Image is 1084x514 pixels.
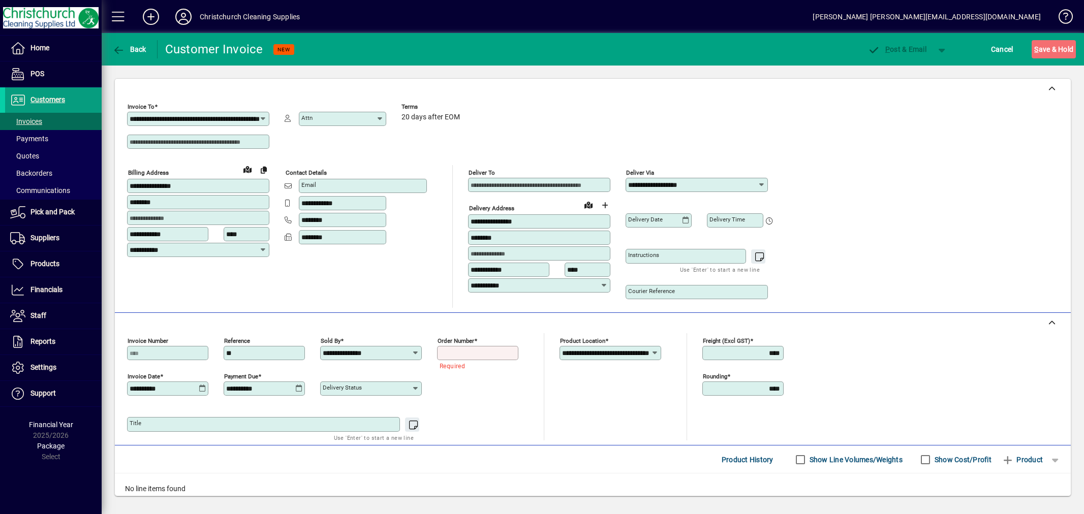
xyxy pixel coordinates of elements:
[30,234,59,242] span: Suppliers
[30,311,46,319] span: Staff
[5,226,102,251] a: Suppliers
[30,260,59,268] span: Products
[628,287,675,295] mat-label: Courier Reference
[703,337,750,344] mat-label: Freight (excl GST)
[334,432,414,443] mat-hint: Use 'Enter' to start a new line
[862,40,932,58] button: Post & Email
[30,208,75,216] span: Pick and Pack
[401,113,460,121] span: 20 days after EOM
[597,197,613,213] button: Choose address
[438,337,474,344] mat-label: Order number
[30,337,55,345] span: Reports
[10,186,70,195] span: Communications
[10,117,42,125] span: Invoices
[5,329,102,355] a: Reports
[5,182,102,199] a: Communications
[1051,2,1071,35] a: Knowledge Base
[239,161,256,177] a: View on map
[301,114,313,121] mat-label: Attn
[110,40,149,58] button: Back
[321,337,340,344] mat-label: Sold by
[115,473,1071,504] div: No line items found
[30,363,56,371] span: Settings
[1034,41,1073,57] span: ave & Hold
[401,104,462,110] span: Terms
[135,8,167,26] button: Add
[165,41,263,57] div: Customer Invoice
[323,384,362,391] mat-label: Delivery status
[1034,45,1038,53] span: S
[130,420,141,427] mat-label: Title
[885,45,890,53] span: P
[722,452,773,468] span: Product History
[5,147,102,165] a: Quotes
[10,152,39,160] span: Quotes
[1002,452,1043,468] span: Product
[256,162,272,178] button: Copy to Delivery address
[680,264,760,275] mat-hint: Use 'Enter' to start a new line
[128,373,160,380] mat-label: Invoice date
[5,200,102,225] a: Pick and Pack
[30,70,44,78] span: POS
[868,45,926,53] span: ost & Email
[112,45,146,53] span: Back
[709,216,745,223] mat-label: Delivery time
[37,442,65,450] span: Package
[224,337,250,344] mat-label: Reference
[30,389,56,397] span: Support
[224,373,258,380] mat-label: Payment due
[30,285,63,294] span: Financials
[10,135,48,143] span: Payments
[200,9,300,25] div: Christchurch Cleaning Supplies
[30,95,65,104] span: Customers
[5,355,102,380] a: Settings
[628,251,659,259] mat-label: Instructions
[5,251,102,277] a: Products
[277,46,290,53] span: NEW
[988,40,1016,58] button: Cancel
[703,373,727,380] mat-label: Rounding
[560,337,605,344] mat-label: Product location
[813,9,1041,25] div: [PERSON_NAME] [PERSON_NAME][EMAIL_ADDRESS][DOMAIN_NAME]
[808,455,903,465] label: Show Line Volumes/Weights
[997,451,1048,469] button: Product
[580,197,597,213] a: View on map
[10,169,52,177] span: Backorders
[5,36,102,61] a: Home
[628,216,663,223] mat-label: Delivery date
[5,277,102,303] a: Financials
[167,8,200,26] button: Profile
[5,165,102,182] a: Backorders
[102,40,158,58] app-page-header-button: Back
[5,61,102,87] a: POS
[991,41,1013,57] span: Cancel
[29,421,73,429] span: Financial Year
[128,337,168,344] mat-label: Invoice number
[5,113,102,130] a: Invoices
[933,455,992,465] label: Show Cost/Profit
[626,169,654,176] mat-label: Deliver via
[440,360,510,371] mat-error: Required
[718,451,778,469] button: Product History
[30,44,49,52] span: Home
[469,169,495,176] mat-label: Deliver To
[1032,40,1076,58] button: Save & Hold
[5,130,102,147] a: Payments
[5,381,102,406] a: Support
[128,103,154,110] mat-label: Invoice To
[5,303,102,329] a: Staff
[301,181,316,188] mat-label: Email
